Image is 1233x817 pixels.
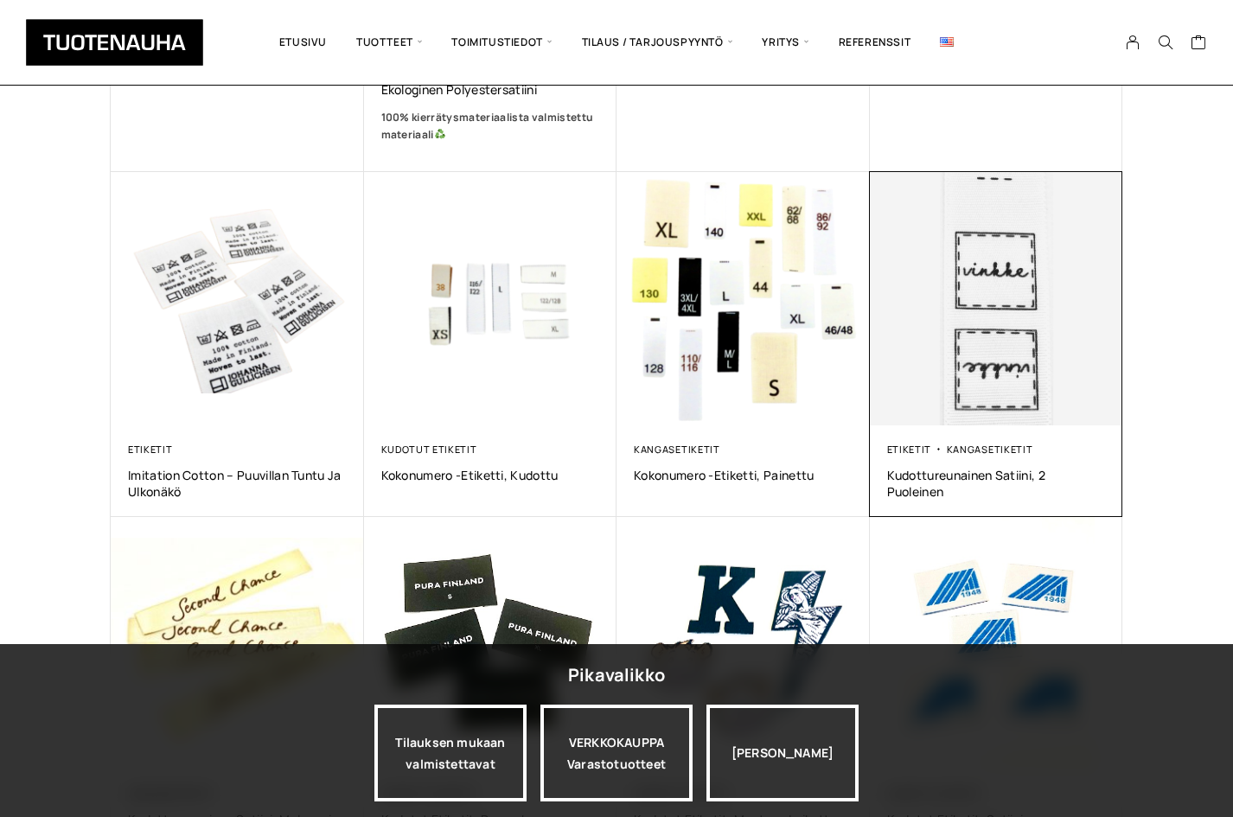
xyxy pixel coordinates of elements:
[437,13,566,72] span: Toimitustiedot
[1149,35,1182,50] button: Search
[887,467,1106,500] a: Kudottureunainen satiini, 2 puoleinen
[747,13,823,72] span: Yritys
[26,19,203,66] img: Tuotenauha Oy
[381,467,600,483] a: Kokonumero -etiketti, Kudottu
[435,129,445,139] img: ♻️
[706,705,859,801] div: [PERSON_NAME]
[947,443,1033,456] a: Kangasetiketit
[887,443,932,456] a: Etiketit
[634,443,720,456] a: Kangasetiketit
[567,13,748,72] span: Tilaus / Tarjouspyyntö
[1191,34,1207,54] a: Cart
[374,705,527,801] a: Tilauksen mukaan valmistettavat
[128,467,347,500] a: Imitation Cotton – puuvillan tuntu ja ulkonäkö
[634,467,853,483] a: Kokonumero -etiketti, Painettu
[381,443,477,456] a: Kudotut etiketit
[381,81,600,98] a: Ekologinen polyestersatiini
[265,13,342,72] a: Etusivu
[568,660,665,691] div: Pikavalikko
[381,109,600,144] a: 100% kierrätysmateriaalista valmistettu materiaali♻️
[824,13,926,72] a: Referenssit
[128,443,173,456] a: Etiketit
[342,13,437,72] span: Tuotteet
[1116,35,1150,50] a: My Account
[540,705,693,801] a: VERKKOKAUPPAVarastotuotteet
[540,705,693,801] div: VERKKOKAUPPA Varastotuotteet
[381,110,594,142] b: 100% kierrätysmateriaalista valmistettu materiaali
[940,37,954,47] img: English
